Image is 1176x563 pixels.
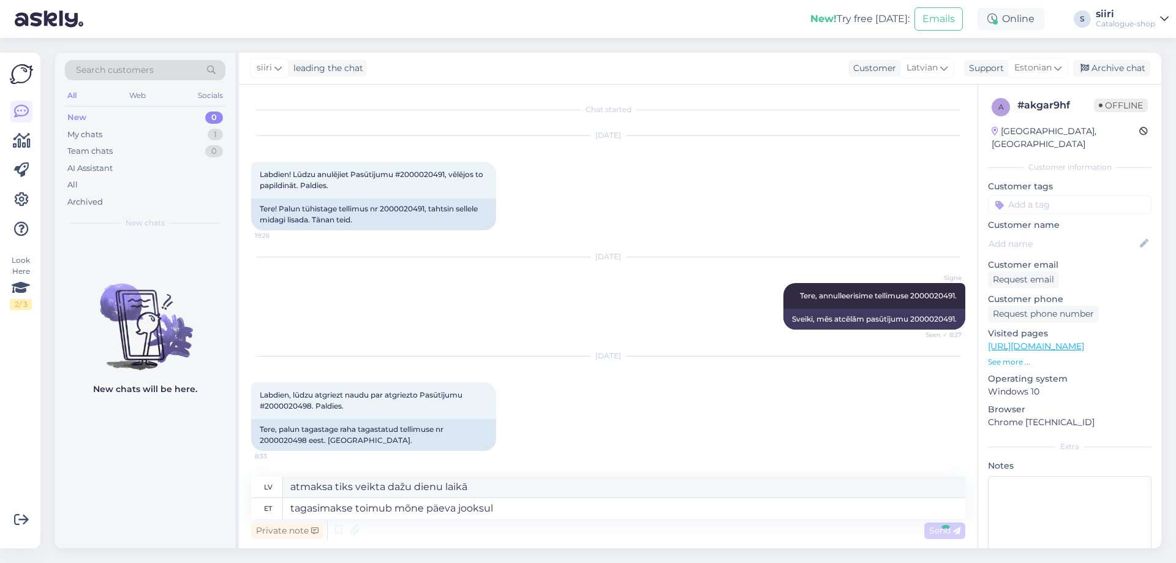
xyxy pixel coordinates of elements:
[1096,9,1169,29] a: siiriCatalogue-shop
[126,217,165,229] span: New chats
[76,64,154,77] span: Search customers
[67,179,78,191] div: All
[988,403,1151,416] p: Browser
[260,390,464,410] span: Labdien, lūdzu atgriezt naudu par atgriezto Pasūtījumu #2000020498. Paldies.
[988,341,1084,352] a: [URL][DOMAIN_NAME]
[988,162,1151,173] div: Customer information
[251,419,496,451] div: Tere, palun tagastage raha tagastatud tellimuse nr 2000020498 eest. [GEOGRAPHIC_DATA].
[208,129,223,141] div: 1
[65,88,79,104] div: All
[67,145,113,157] div: Team chats
[55,262,235,372] img: No chats
[914,7,963,31] button: Emails
[10,255,32,310] div: Look Here
[10,62,33,86] img: Askly Logo
[916,273,962,282] span: Signe
[988,441,1151,452] div: Extra
[998,102,1004,111] span: a
[257,61,272,75] span: siiri
[1014,61,1052,75] span: Estonian
[205,145,223,157] div: 0
[916,330,962,339] span: Seen ✓ 8:27
[988,357,1151,368] p: See more ...
[67,111,86,124] div: New
[205,111,223,124] div: 0
[907,61,938,75] span: Latvian
[988,306,1099,322] div: Request phone number
[848,62,896,75] div: Customer
[255,231,301,240] span: 19:26
[1073,60,1150,77] div: Archive chat
[1094,99,1148,112] span: Offline
[988,195,1151,214] input: Add a tag
[988,459,1151,472] p: Notes
[988,416,1151,429] p: Chrome [TECHNICAL_ID]
[988,259,1151,271] p: Customer email
[1096,19,1155,29] div: Catalogue-shop
[988,293,1151,306] p: Customer phone
[251,130,965,141] div: [DATE]
[810,13,837,25] b: New!
[10,299,32,310] div: 2 / 3
[988,372,1151,385] p: Operating system
[988,327,1151,340] p: Visited pages
[251,251,965,262] div: [DATE]
[992,125,1139,151] div: [GEOGRAPHIC_DATA], [GEOGRAPHIC_DATA]
[988,271,1059,288] div: Request email
[988,180,1151,193] p: Customer tags
[255,452,301,461] span: 8:33
[251,350,965,361] div: [DATE]
[783,309,965,330] div: Sveiki, mēs atcēlām pasūtījumu 2000020491.
[260,170,485,190] span: Labdien! Lūdzu anulējiet Pasūtījumu #2000020491, vēlējos to papildināt. Paldies.
[978,8,1044,30] div: Online
[93,383,197,396] p: New chats will be here.
[67,196,103,208] div: Archived
[1017,98,1094,113] div: # akgar9hf
[67,129,102,141] div: My chats
[1074,10,1091,28] div: S
[195,88,225,104] div: Socials
[251,198,496,230] div: Tere! Palun tühistage tellimus nr 2000020491, tahtsin sellele midagi lisada. Tänan teid.
[251,104,965,115] div: Chat started
[1096,9,1155,19] div: siiri
[288,62,363,75] div: leading the chat
[964,62,1004,75] div: Support
[67,162,113,175] div: AI Assistant
[989,237,1137,251] input: Add name
[127,88,148,104] div: Web
[800,291,957,300] span: Tere, annulleerisime tellimuse 2000020491.
[988,219,1151,232] p: Customer name
[810,12,910,26] div: Try free [DATE]:
[988,385,1151,398] p: Windows 10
